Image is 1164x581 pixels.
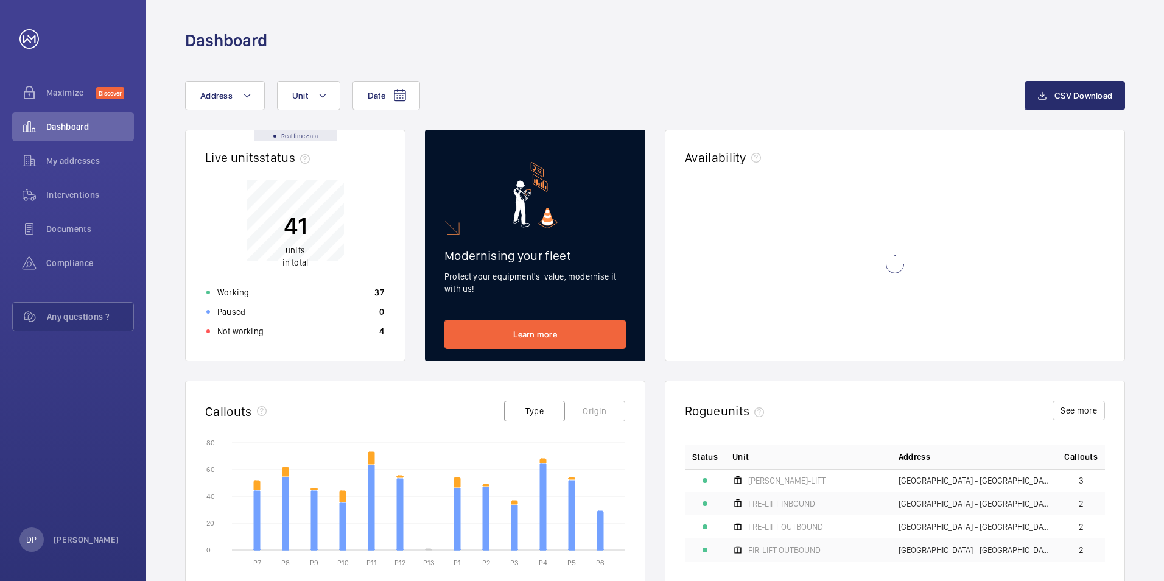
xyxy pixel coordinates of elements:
button: Type [504,401,565,421]
text: P5 [567,558,576,567]
text: P4 [539,558,547,567]
span: [GEOGRAPHIC_DATA] - [GEOGRAPHIC_DATA], [899,546,1050,554]
span: FRE-LIFT INBOUND [748,499,815,508]
span: 3 [1079,476,1084,485]
span: CSV Download [1054,91,1112,100]
p: DP [26,533,37,546]
h2: Live units [205,150,315,165]
text: P10 [337,558,349,567]
p: Status [692,451,718,463]
span: Unit [292,91,308,100]
button: CSV Download [1025,81,1125,110]
span: Callouts [1064,451,1098,463]
h2: Availability [685,150,746,165]
div: Real time data [254,130,337,141]
text: P3 [510,558,519,567]
text: P8 [281,558,290,567]
text: 80 [206,438,215,447]
button: Date [352,81,420,110]
text: P9 [310,558,318,567]
span: Compliance [46,257,134,269]
p: 4 [379,325,384,337]
p: 37 [374,286,384,298]
text: P13 [423,558,435,567]
span: Date [368,91,385,100]
span: units [286,245,305,255]
span: 2 [1079,523,1084,531]
span: status [259,150,315,165]
span: Discover [96,87,124,99]
span: Dashboard [46,121,134,133]
text: 60 [206,465,215,474]
button: Origin [564,401,625,421]
p: 41 [282,211,308,241]
button: See more [1053,401,1105,420]
p: Paused [217,306,245,318]
p: Working [217,286,249,298]
p: in total [282,244,308,269]
img: marketing-card.svg [513,162,558,228]
span: Maximize [46,86,96,99]
span: Any questions ? [47,311,133,323]
text: 20 [206,519,214,527]
p: Not working [217,325,264,337]
span: [GEOGRAPHIC_DATA] - [GEOGRAPHIC_DATA], [899,476,1050,485]
text: 40 [206,492,215,501]
text: 0 [206,546,211,554]
span: Unit [732,451,749,463]
text: P1 [454,558,461,567]
span: [GEOGRAPHIC_DATA] - [GEOGRAPHIC_DATA], [899,499,1050,508]
h2: Callouts [205,404,252,419]
text: P2 [482,558,490,567]
span: [PERSON_NAME]-LIFT [748,476,826,485]
text: P12 [394,558,405,567]
text: P6 [596,558,605,567]
p: 0 [379,306,384,318]
text: P11 [366,558,377,567]
span: Documents [46,223,134,235]
span: Address [899,451,930,463]
text: P7 [253,558,261,567]
span: units [721,403,770,418]
h2: Modernising your fleet [444,248,626,263]
span: FRE-LIFT OUTBOUND [748,523,823,531]
span: 2 [1079,499,1084,508]
span: Interventions [46,189,134,201]
h1: Dashboard [185,29,267,52]
button: Unit [277,81,340,110]
span: FIR-LIFT OUTBOUND [748,546,821,554]
span: 2 [1079,546,1084,554]
span: [GEOGRAPHIC_DATA] - [GEOGRAPHIC_DATA], [899,523,1050,531]
p: Protect your equipment's value, modernise it with us! [444,270,626,295]
span: Address [200,91,233,100]
button: Address [185,81,265,110]
a: Learn more [444,320,626,349]
p: [PERSON_NAME] [54,533,119,546]
h2: Rogue [685,403,769,418]
span: My addresses [46,155,134,167]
